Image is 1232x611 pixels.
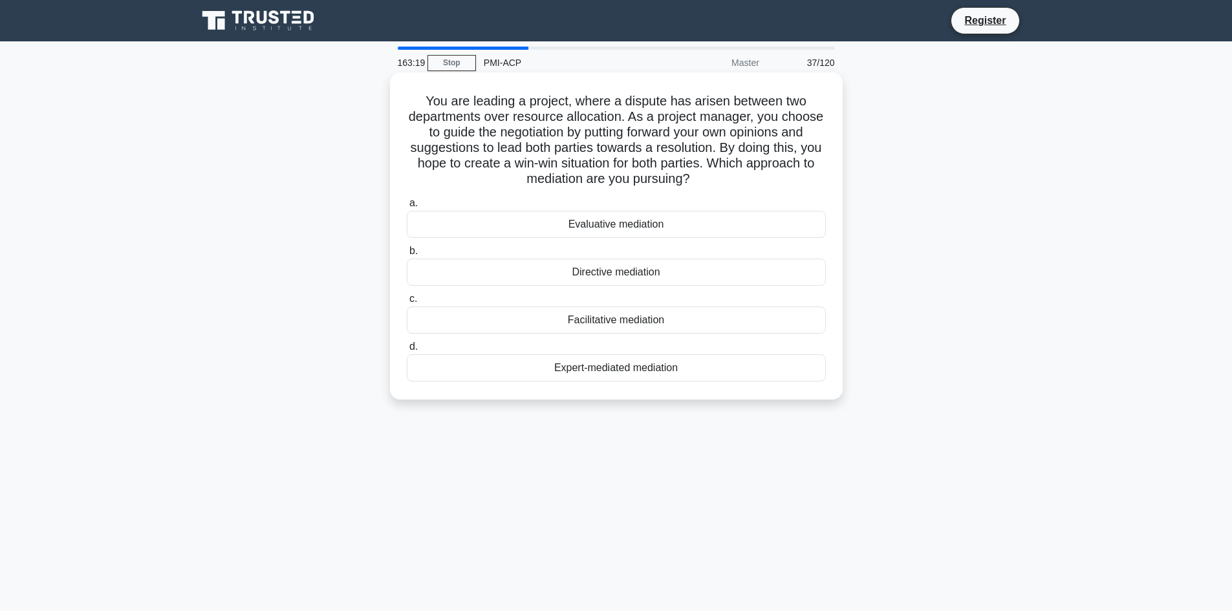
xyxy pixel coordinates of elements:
[427,55,476,71] a: Stop
[407,306,826,334] div: Facilitative mediation
[956,12,1013,28] a: Register
[409,293,417,304] span: c.
[767,50,843,76] div: 37/120
[407,354,826,381] div: Expert-mediated mediation
[409,245,418,256] span: b.
[654,50,767,76] div: Master
[390,50,427,76] div: 163:19
[407,211,826,238] div: Evaluative mediation
[476,50,654,76] div: PMI-ACP
[407,259,826,286] div: Directive mediation
[405,93,827,188] h5: You are leading a project, where a dispute has arisen between two departments over resource alloc...
[409,341,418,352] span: d.
[409,197,418,208] span: a.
